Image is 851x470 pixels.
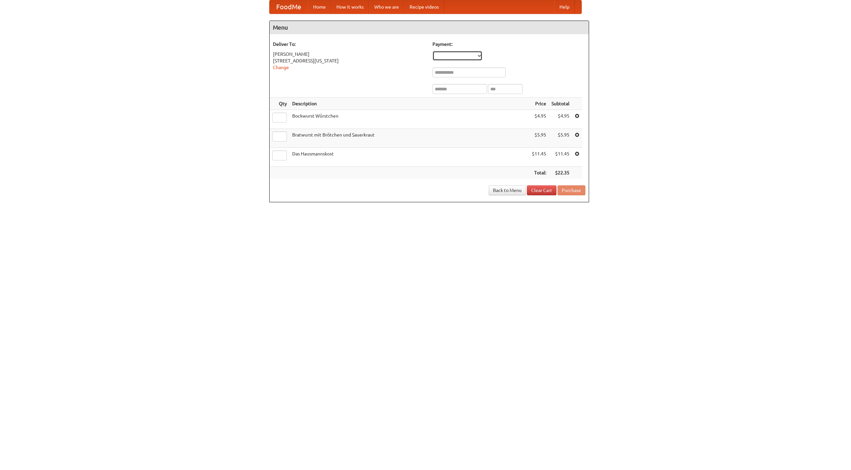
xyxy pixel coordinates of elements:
[273,57,426,64] div: [STREET_ADDRESS][US_STATE]
[308,0,331,14] a: Home
[529,148,549,167] td: $11.45
[549,110,572,129] td: $4.95
[527,185,556,195] a: Clear Cart
[529,129,549,148] td: $5.95
[529,110,549,129] td: $4.95
[290,110,529,129] td: Bockwurst Würstchen
[489,185,526,195] a: Back to Menu
[270,21,589,34] h4: Menu
[549,98,572,110] th: Subtotal
[273,41,426,47] h5: Deliver To:
[331,0,369,14] a: How it works
[290,98,529,110] th: Description
[549,167,572,179] th: $22.35
[290,148,529,167] td: Das Hausmannskost
[290,129,529,148] td: Bratwurst mit Brötchen und Sauerkraut
[529,167,549,179] th: Total:
[270,0,308,14] a: FoodMe
[404,0,444,14] a: Recipe videos
[369,0,404,14] a: Who we are
[549,148,572,167] td: $11.45
[432,41,585,47] h5: Payment:
[529,98,549,110] th: Price
[549,129,572,148] td: $5.95
[273,65,289,70] a: Change
[273,51,426,57] div: [PERSON_NAME]
[557,185,585,195] button: Purchase
[554,0,575,14] a: Help
[270,98,290,110] th: Qty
